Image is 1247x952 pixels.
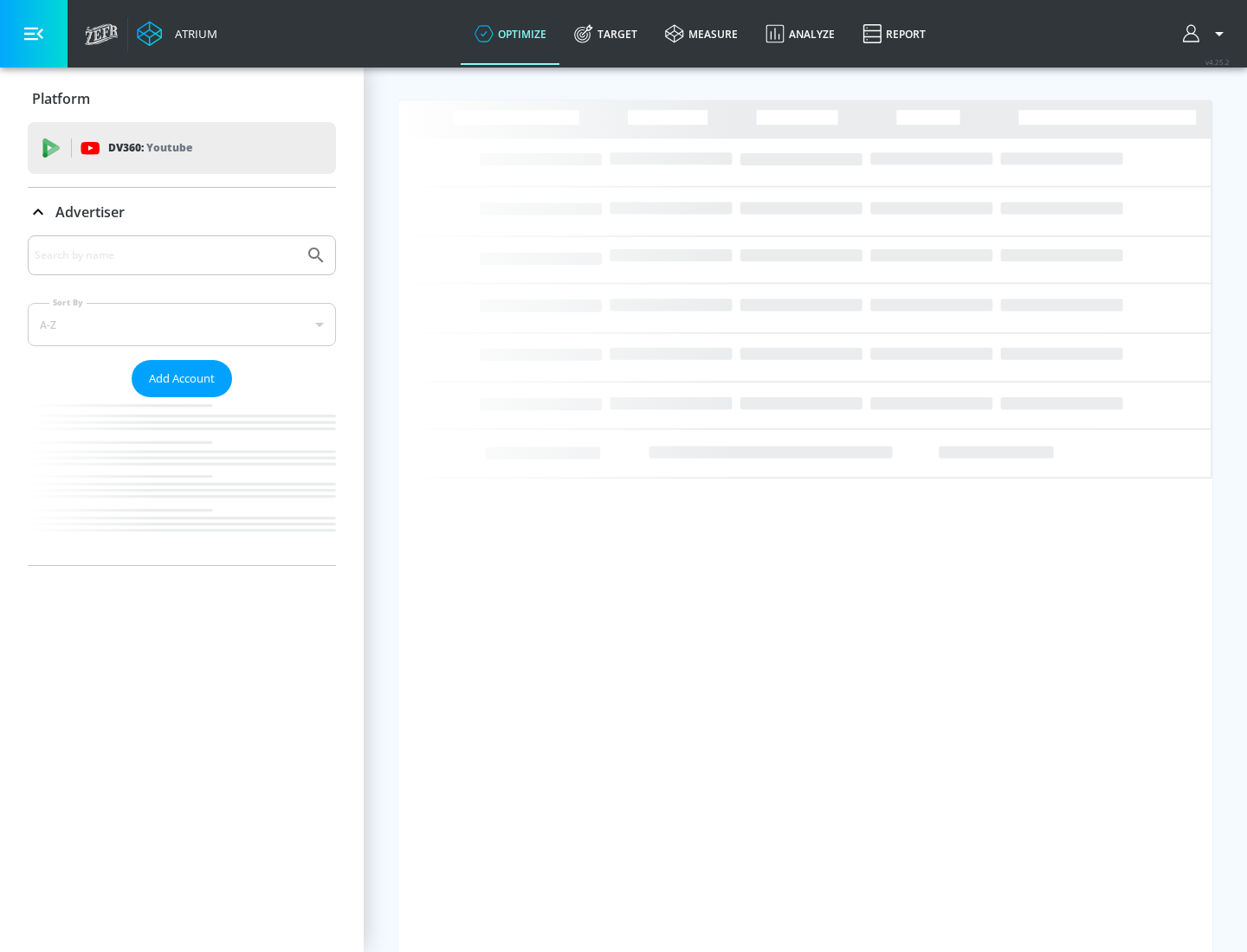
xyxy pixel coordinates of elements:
[132,360,232,397] button: Add Account
[28,235,336,565] div: Advertiser
[752,3,849,65] a: Analyze
[168,26,217,42] div: Atrium
[461,3,560,65] a: optimize
[137,21,217,47] a: Atrium
[149,369,215,389] span: Add Account
[55,203,125,222] p: Advertiser
[146,138,192,157] p: Youtube
[1205,57,1230,67] span: v 4.25.2
[849,3,940,65] a: Report
[32,89,90,108] p: Platform
[28,303,336,346] div: A-Z
[28,188,336,236] div: Advertiser
[28,397,336,565] nav: list of Advertiser
[28,122,336,174] div: DV360: Youtube
[35,244,297,267] input: Search by name
[651,3,752,65] a: measure
[49,297,87,308] label: Sort By
[108,138,192,158] p: DV360:
[560,3,651,65] a: Target
[28,74,336,123] div: Platform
